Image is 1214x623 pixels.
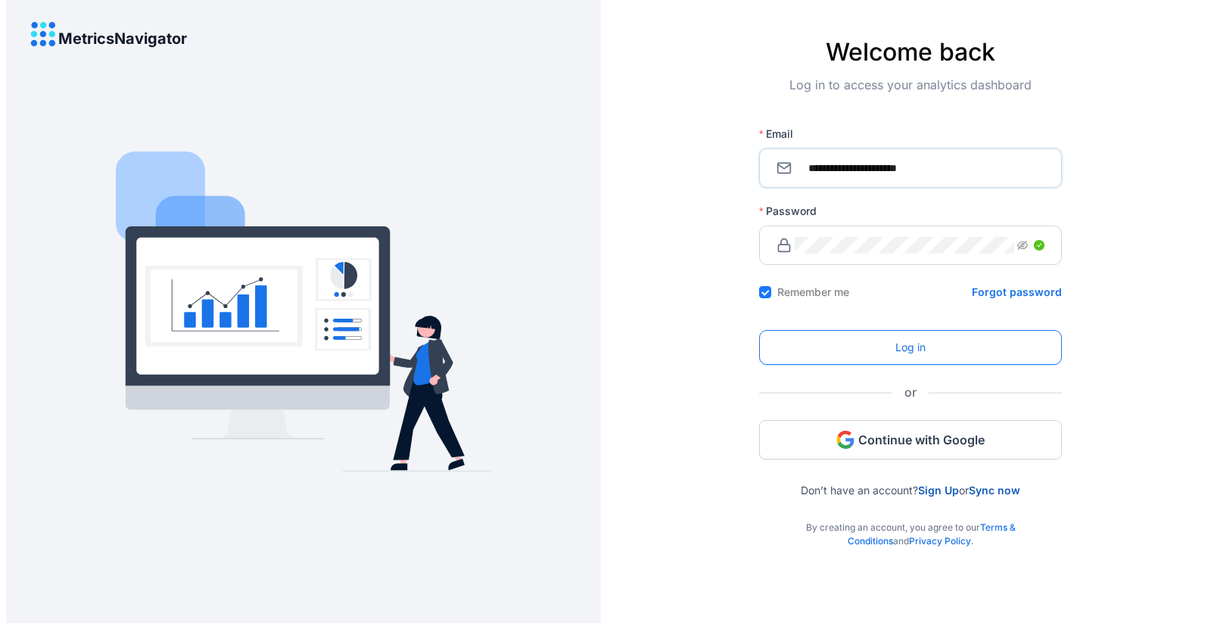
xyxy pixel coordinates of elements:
h4: MetricsNavigator [58,30,187,47]
span: eye-invisible [1017,240,1028,251]
label: Email [759,126,804,142]
h4: Welcome back [759,38,1062,67]
div: Log in to access your analytics dashboard [759,76,1062,118]
a: Privacy Policy [909,535,971,547]
button: Log in [759,330,1062,365]
input: Email [795,160,1044,176]
a: Sync now [969,484,1020,497]
span: Log in [895,339,926,356]
span: or [892,383,929,402]
div: Don’t have an account? or [759,459,1062,497]
span: Remember me [771,285,855,300]
a: Forgot password [972,285,1062,300]
label: Password [759,204,827,219]
input: Password [795,237,1014,254]
div: By creating an account, you agree to our and . [759,497,1062,548]
a: Sign Up [918,484,959,497]
button: Continue with Google [759,420,1062,459]
span: Continue with Google [858,431,985,448]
